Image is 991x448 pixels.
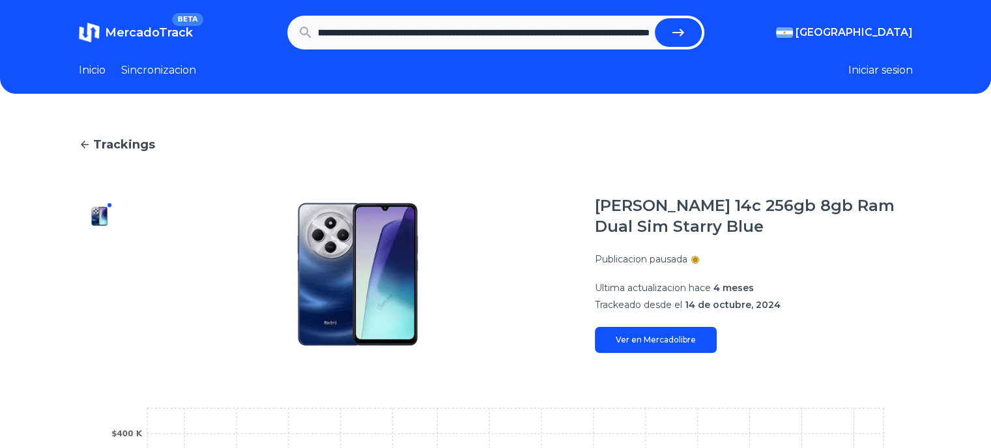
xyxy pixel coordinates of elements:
span: BETA [172,13,203,26]
span: Trackeado desde el [595,299,682,311]
a: Trackings [79,135,913,154]
button: [GEOGRAPHIC_DATA] [776,25,913,40]
img: Xiaomi Redmi 14c 256gb 8gb Ram Dual Sim Starry Blue [147,195,569,353]
button: Iniciar sesion [848,63,913,78]
img: Xiaomi Redmi 14c 256gb 8gb Ram Dual Sim Starry Blue [89,206,110,227]
a: Inicio [79,63,106,78]
span: Trackings [93,135,155,154]
img: MercadoTrack [79,22,100,43]
span: Ultima actualizacion hace [595,282,711,294]
p: Publicacion pausada [595,253,687,266]
span: 4 meses [713,282,754,294]
a: Ver en Mercadolibre [595,327,717,353]
h1: [PERSON_NAME] 14c 256gb 8gb Ram Dual Sim Starry Blue [595,195,913,237]
a: Sincronizacion [121,63,196,78]
a: MercadoTrackBETA [79,22,193,43]
span: [GEOGRAPHIC_DATA] [796,25,913,40]
span: 14 de octubre, 2024 [685,299,781,311]
img: Argentina [776,27,793,38]
tspan: $400 K [111,429,143,438]
span: MercadoTrack [105,25,193,40]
